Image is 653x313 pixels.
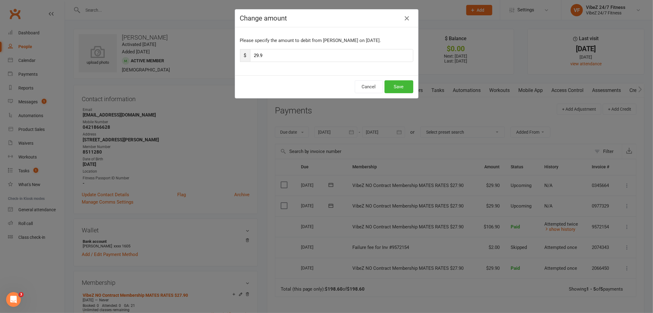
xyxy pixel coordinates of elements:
button: Save [385,80,413,93]
p: Please specify the amount to debit from [PERSON_NAME] on [DATE]. [240,37,413,44]
h4: Change amount [240,14,413,22]
span: 3 [19,292,24,297]
button: Close [402,13,412,23]
button: Cancel [355,80,383,93]
iframe: Intercom live chat [6,292,21,307]
span: $ [240,49,250,62]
